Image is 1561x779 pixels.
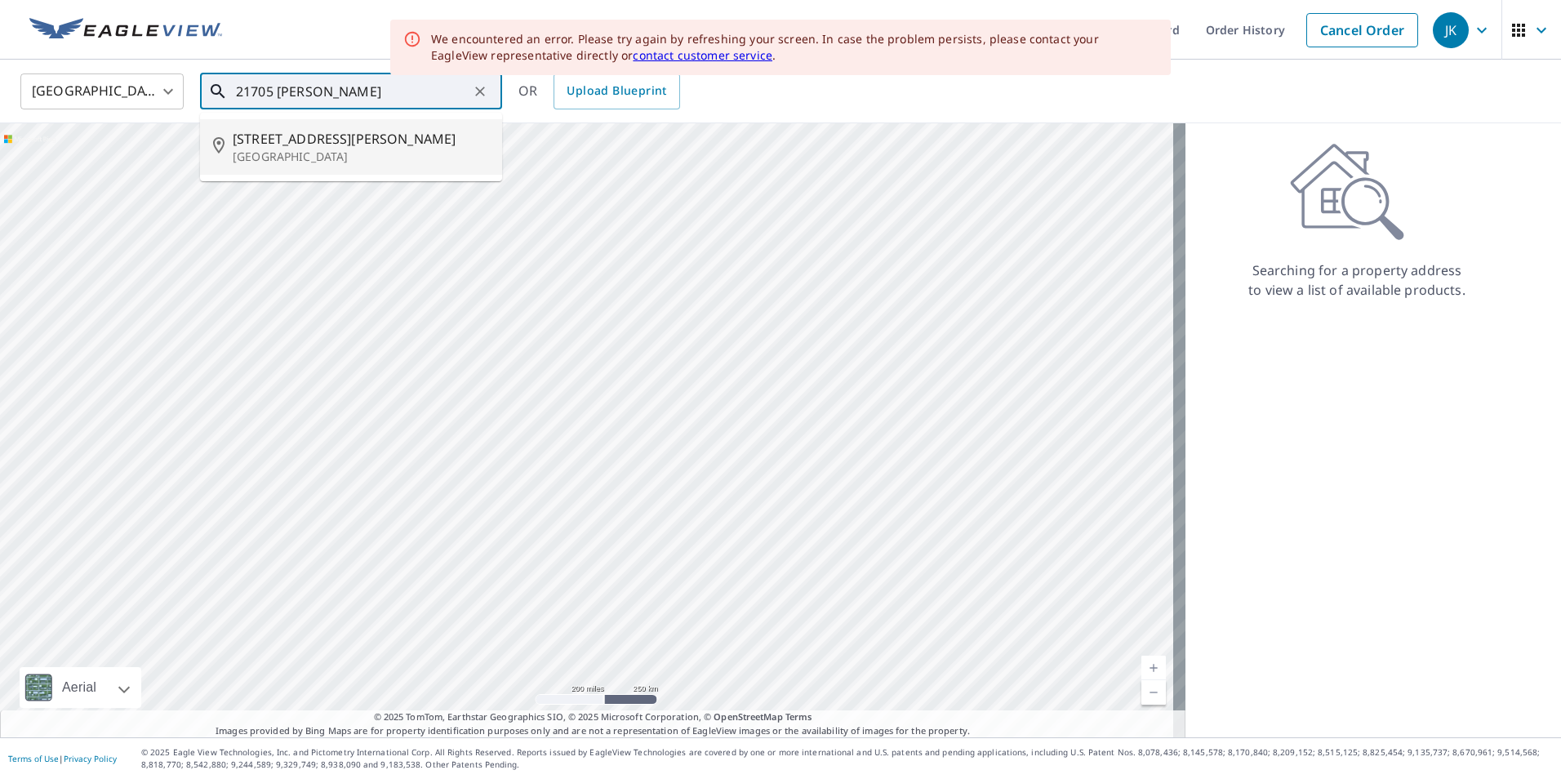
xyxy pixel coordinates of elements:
p: © 2025 Eagle View Technologies, Inc. and Pictometry International Corp. All Rights Reserved. Repo... [141,746,1553,771]
button: Clear [469,80,491,103]
div: Aerial [20,667,141,708]
a: Current Level 5, Zoom In [1141,656,1166,680]
p: | [8,754,117,763]
a: Privacy Policy [64,753,117,764]
a: contact customer service [633,47,772,63]
a: Terms [785,710,812,723]
div: Aerial [57,667,101,708]
div: [GEOGRAPHIC_DATA] [20,69,184,114]
a: Terms of Use [8,753,59,764]
span: © 2025 TomTom, Earthstar Geographics SIO, © 2025 Microsoft Corporation, © [374,710,812,724]
span: Upload Blueprint [567,81,666,101]
a: Cancel Order [1306,13,1418,47]
input: Search by address or latitude-longitude [236,69,469,114]
p: Searching for a property address to view a list of available products. [1247,260,1466,300]
p: [GEOGRAPHIC_DATA] [233,149,489,165]
img: EV Logo [29,18,222,42]
div: OR [518,73,680,109]
div: JK [1433,12,1469,48]
span: [STREET_ADDRESS][PERSON_NAME] [233,129,489,149]
a: Upload Blueprint [554,73,679,109]
a: OpenStreetMap [714,710,782,723]
div: We encountered an error. Please try again by refreshing your screen. In case the problem persists... [431,31,1158,64]
a: Current Level 5, Zoom Out [1141,680,1166,705]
